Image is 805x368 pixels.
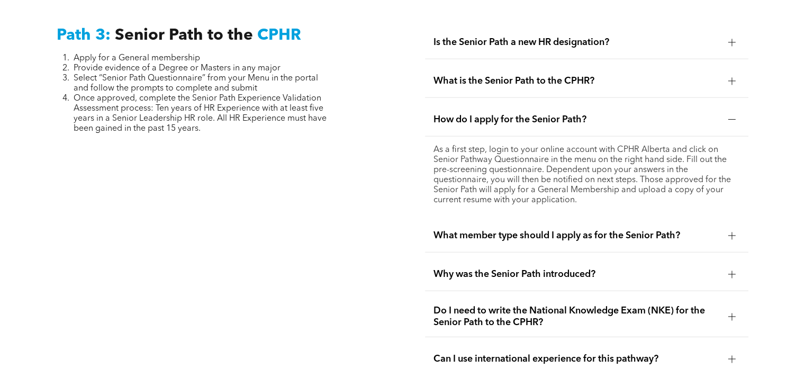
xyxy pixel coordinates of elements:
span: Once approved, complete the Senior Path Experience Validation Assessment process: Ten years of HR... [74,94,327,133]
p: As a first step, login to your online account with CPHR Alberta and click on Senior Pathway Quest... [433,145,739,205]
span: Is the Senior Path a new HR designation? [433,37,719,48]
span: What is the Senior Path to the CPHR? [433,75,719,87]
span: Path 3: [57,28,111,43]
span: What member type should I apply as for the Senior Path? [433,230,719,241]
span: Do I need to write the National Knowledge Exam (NKE) for the Senior Path to the CPHR? [433,305,719,328]
span: Select “Senior Path Questionnaire” from your Menu in the portal and follow the prompts to complet... [74,74,318,93]
span: CPHR [257,28,301,43]
span: Apply for a General membership [74,54,200,62]
span: Can I use international experience for this pathway? [433,353,719,365]
span: Why was the Senior Path introduced? [433,268,719,280]
span: Senior Path to the [115,28,253,43]
span: Provide evidence of a Degree or Masters in any major [74,64,281,73]
span: How do I apply for the Senior Path? [433,114,719,125]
